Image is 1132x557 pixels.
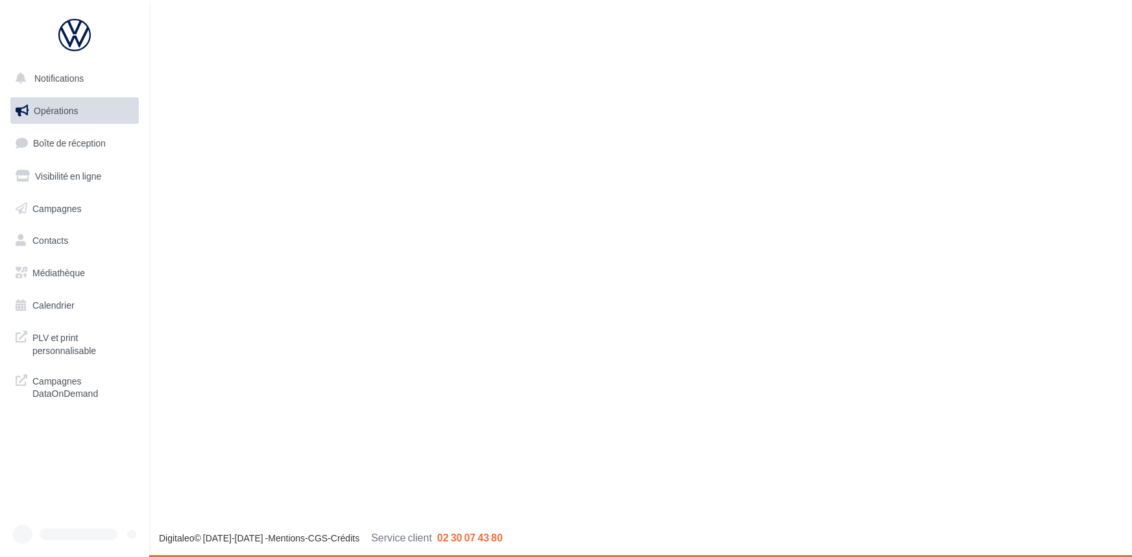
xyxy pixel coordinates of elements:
[8,129,141,157] a: Boîte de réception
[32,202,82,213] span: Campagnes
[34,73,84,84] span: Notifications
[33,137,106,148] span: Boîte de réception
[8,324,141,362] a: PLV et print personnalisable
[159,532,503,543] span: © [DATE]-[DATE] - - -
[8,259,141,287] a: Médiathèque
[159,532,194,543] a: Digitaleo
[8,195,141,222] a: Campagnes
[34,105,78,116] span: Opérations
[8,227,141,254] a: Contacts
[268,532,305,543] a: Mentions
[32,300,75,311] span: Calendrier
[8,163,141,190] a: Visibilité en ligne
[8,367,141,405] a: Campagnes DataOnDemand
[32,235,68,246] span: Contacts
[8,292,141,319] a: Calendrier
[8,97,141,124] a: Opérations
[35,171,101,182] span: Visibilité en ligne
[437,531,503,543] span: 02 30 07 43 80
[308,532,328,543] a: CGS
[32,329,134,357] span: PLV et print personnalisable
[8,65,136,92] button: Notifications
[371,531,432,543] span: Service client
[32,267,85,278] span: Médiathèque
[32,372,134,400] span: Campagnes DataOnDemand
[331,532,359,543] a: Crédits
